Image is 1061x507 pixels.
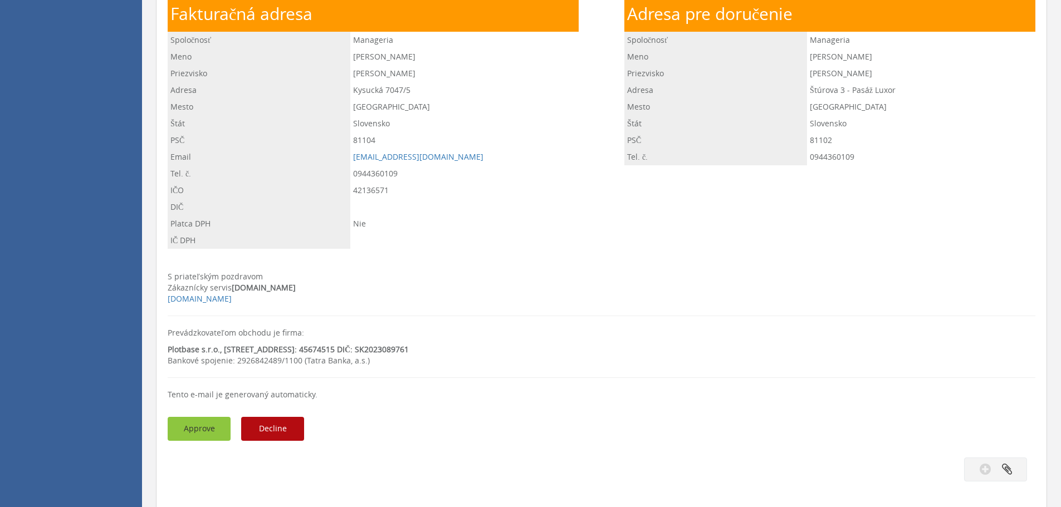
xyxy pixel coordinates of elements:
[168,182,350,199] td: IČO
[353,151,483,162] a: [EMAIL_ADDRESS][DOMAIN_NAME]
[807,32,1035,48] td: Manageria
[168,271,1035,282] div: S priateľským pozdravom
[170,5,576,23] h1: Fakturačná adresa
[807,115,1035,132] td: Slovensko
[624,99,807,115] td: Mesto
[807,48,1035,65] td: [PERSON_NAME]
[624,65,807,82] td: Priezvisko
[168,48,350,65] td: Meno
[624,48,807,65] td: Meno
[168,149,350,165] td: Email
[624,132,807,149] td: PSČ
[807,132,1035,149] td: 81102
[168,115,350,132] td: Štát
[168,65,350,82] td: Priezvisko
[168,327,1035,338] p: Prevádzkovateľom obchodu je firma:
[350,182,579,199] td: 42136571
[168,32,350,48] td: Spoločnosť
[350,82,579,99] td: Kysucká 7047/5
[627,5,1033,23] h1: Adresa pre doručenie
[350,32,579,48] td: Manageria
[350,132,579,149] td: 81104
[168,232,350,249] td: IČ DPH
[624,149,807,165] td: Tel. č.
[350,115,579,132] td: Slovensko
[807,65,1035,82] td: [PERSON_NAME]
[624,32,807,48] td: Spoločnosť
[168,417,231,441] button: Approve
[624,82,807,99] td: Adresa
[168,82,350,99] td: Adresa
[350,99,579,115] td: [GEOGRAPHIC_DATA]
[168,132,350,149] td: PSČ
[807,99,1035,115] td: [GEOGRAPHIC_DATA]
[807,149,1035,165] td: 0944360109
[350,65,579,82] td: [PERSON_NAME]
[350,165,579,182] td: 0944360109
[232,282,296,293] strong: [DOMAIN_NAME]
[241,417,304,441] button: Decline
[168,344,409,355] strong: Plotbase s.r.o., [STREET_ADDRESS]: 45674515 DIČ: SK2023089761
[168,215,350,232] td: Platca DPH
[350,48,579,65] td: [PERSON_NAME]
[624,115,807,132] td: Štát
[168,344,1035,366] div: Bankové spojenie: 2926842489/1100 (Tatra Banka, a.s.)
[168,293,232,304] a: [DOMAIN_NAME]
[350,215,579,232] td: Nie
[807,82,1035,99] td: Štúrova 3 - Pasáž Luxor
[168,199,350,215] td: DIČ
[168,99,350,115] td: Mesto
[168,165,350,182] td: Tel. č.
[168,282,1035,293] div: Zákaznícky servis
[168,389,1035,400] p: Tento e-mail je generovaný automaticky.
